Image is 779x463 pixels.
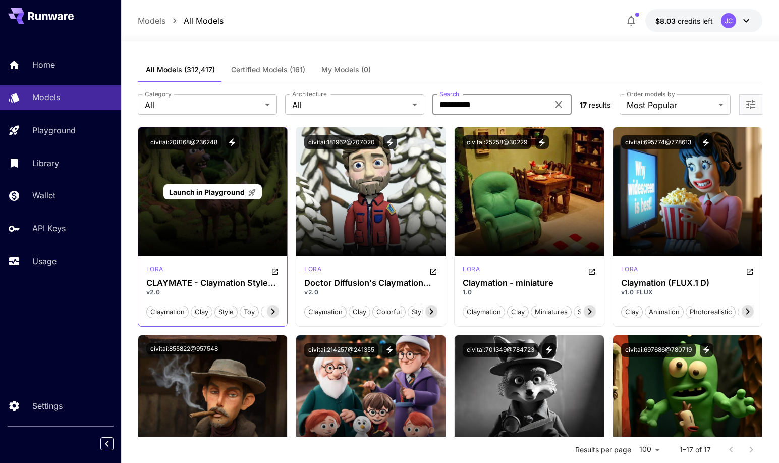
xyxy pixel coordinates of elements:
[304,343,378,357] button: civitai:214257@241355
[745,98,757,111] button: Open more filters
[621,265,638,274] p: lora
[721,13,736,28] div: JC
[463,265,480,277] div: SD 1.5
[645,9,762,32] button: $8.03416JC
[531,307,571,317] span: miniatures
[32,222,66,234] p: API Keys
[304,265,321,277] div: SDXL 1.0
[184,15,224,27] a: All Models
[146,135,221,149] button: civitai:208168@236248
[621,265,638,277] div: FLUX.1 D
[408,305,431,318] button: style
[463,265,480,274] p: lora
[589,100,610,109] span: results
[655,16,713,26] div: $8.03416
[147,307,188,317] span: claymation
[382,343,396,357] button: View trigger words
[100,437,114,450] button: Collapse sidebar
[580,100,587,109] span: 17
[439,90,459,98] label: Search
[508,307,528,317] span: clay
[635,442,663,457] div: 100
[700,343,713,357] button: View trigger words
[738,307,760,317] span: style
[32,91,60,104] p: Models
[138,15,165,27] a: Models
[746,265,754,277] button: Open in CivitAI
[292,90,326,98] label: Architecture
[686,307,735,317] span: photorealistic
[621,288,754,297] p: v1.0 FLUX
[32,124,76,136] p: Playground
[349,305,370,318] button: clay
[108,435,121,453] div: Collapse sidebar
[542,343,556,357] button: View trigger words
[699,135,713,149] button: View trigger words
[240,307,258,317] span: toy
[214,305,238,318] button: style
[191,307,212,317] span: clay
[463,135,531,149] button: civitai:25258@30229
[146,305,189,318] button: claymation
[271,265,279,277] button: Open in CivitAI
[146,278,280,288] h3: CLAYMATE - Claymation Style for SDXL
[429,265,437,277] button: Open in CivitAI
[680,445,711,455] p: 1–17 of 17
[215,307,237,317] span: style
[463,278,596,288] h3: Claymation - miniature
[231,65,305,74] span: Certified Models (161)
[32,255,57,267] p: Usage
[304,265,321,274] p: lora
[146,343,222,354] button: civitai:855822@957548
[678,17,713,25] span: credits left
[738,305,761,318] button: style
[621,343,696,357] button: civitai:697686@780719
[574,305,597,318] button: style
[138,15,224,27] nav: breadcrumb
[32,59,55,71] p: Home
[507,305,529,318] button: clay
[535,135,549,149] button: View trigger words
[304,278,437,288] h3: Doctor Diffusion's Claymation Style [PERSON_NAME]
[655,17,678,25] span: $8.03
[574,307,596,317] span: style
[621,135,695,149] button: civitai:695774@778613
[621,305,643,318] button: clay
[622,307,642,317] span: clay
[463,288,596,297] p: 1.0
[226,135,239,149] button: View trigger words
[32,400,63,412] p: Settings
[531,305,572,318] button: miniatures
[32,157,59,169] p: Library
[169,188,245,196] span: Launch in Playground
[621,278,754,288] div: Claymation (FLUX.1 D)
[588,265,596,277] button: Open in CivitAI
[463,305,505,318] button: claymation
[575,445,631,455] p: Results per page
[146,288,280,297] p: v2.0
[146,65,215,74] span: All Models (312,417)
[383,135,397,149] button: View trigger words
[146,265,163,274] p: lora
[349,307,370,317] span: clay
[645,307,683,317] span: animation
[305,307,346,317] span: claymation
[373,307,405,317] span: colorful
[321,65,371,74] span: My Models (0)
[32,189,55,201] p: Wallet
[463,343,538,357] button: civitai:701349@784723
[145,90,172,98] label: Category
[408,307,430,317] span: style
[292,99,408,111] span: All
[145,99,261,111] span: All
[304,288,437,297] p: v2.0
[627,90,675,98] label: Order models by
[304,305,347,318] button: claymation
[146,265,163,277] div: SDXL 1.0
[645,305,684,318] button: animation
[686,305,736,318] button: photorealistic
